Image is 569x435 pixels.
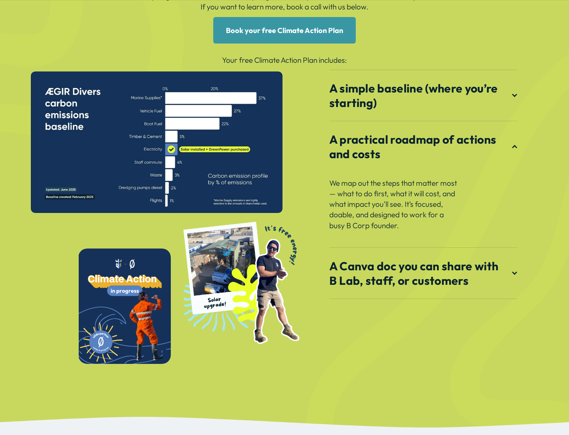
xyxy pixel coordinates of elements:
div: A practical roadmap of actions and costs [329,172,517,247]
span: A Canva doc you can share with B Lab, staff, or customers [329,259,512,288]
span: A practical roadmap of actions and costs [329,132,512,161]
button: A Canva doc you can share with B Lab, staff, or customers [329,248,517,299]
p: Your free Climate Action Plan includes: [137,55,432,65]
button: A simple baseline (where you’re starting) [329,70,517,121]
button: A practical roadmap of actions and costs [329,121,517,172]
span: A simple baseline (where you’re starting) [329,81,512,110]
p: We map out the steps that matter most — what to do first, what it will cost, and what impact you’... [329,178,461,231]
a: Book your free Climate Action Plan [213,17,356,44]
